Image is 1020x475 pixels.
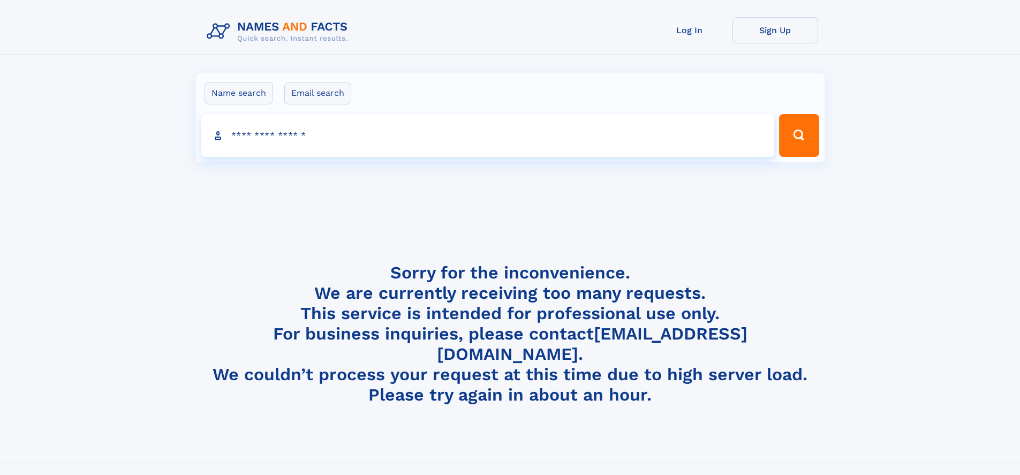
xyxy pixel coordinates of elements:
[284,82,351,104] label: Email search
[437,323,747,364] a: [EMAIL_ADDRESS][DOMAIN_NAME]
[732,17,818,43] a: Sign Up
[201,114,775,157] input: search input
[202,17,357,46] img: Logo Names and Facts
[647,17,732,43] a: Log In
[202,262,818,405] h4: Sorry for the inconvenience. We are currently receiving too many requests. This service is intend...
[205,82,273,104] label: Name search
[779,114,819,157] button: Search Button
